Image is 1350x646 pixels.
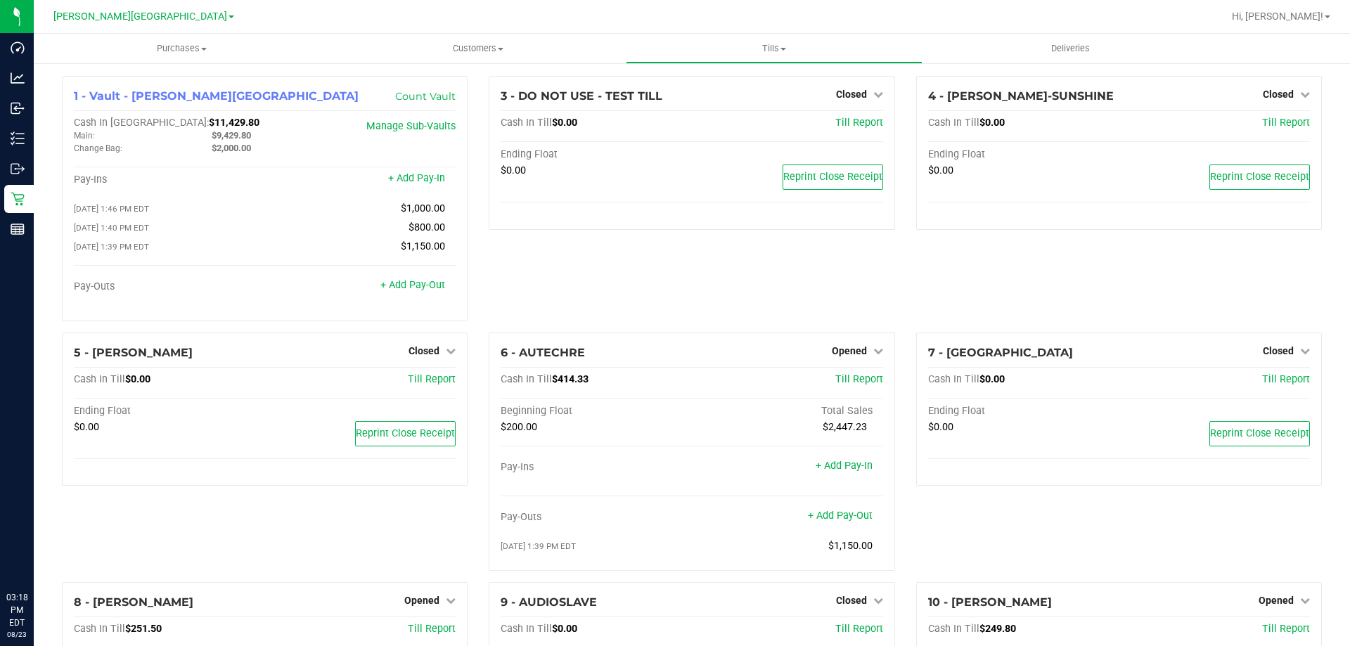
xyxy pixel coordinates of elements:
a: Till Report [835,373,883,385]
span: Reprint Close Receipt [783,171,882,183]
span: [DATE] 1:39 PM EDT [501,541,576,551]
div: Ending Float [501,148,692,161]
a: Till Report [408,623,456,635]
span: $200.00 [501,421,537,433]
span: $0.00 [979,373,1005,385]
span: $1,150.00 [401,240,445,252]
span: $800.00 [409,221,445,233]
a: Till Report [1262,623,1310,635]
button: Reprint Close Receipt [1209,421,1310,446]
a: Deliveries [922,34,1219,63]
a: + Add Pay-In [388,172,445,184]
span: Purchases [34,42,330,55]
span: $0.00 [928,421,953,433]
span: 8 - [PERSON_NAME] [74,595,193,609]
div: Pay-Outs [74,280,265,293]
a: Purchases [34,34,330,63]
div: Total Sales [692,405,883,418]
a: Till Report [835,117,883,129]
span: 6 - AUTECHRE [501,346,585,359]
span: 1 - Vault - [PERSON_NAME][GEOGRAPHIC_DATA] [74,89,359,103]
span: Main: [74,131,95,141]
span: $2,000.00 [212,143,251,153]
span: $9,429.80 [212,130,251,141]
span: $0.00 [552,623,577,635]
a: + Add Pay-In [816,460,873,472]
span: Cash In Till [501,623,552,635]
span: $0.00 [928,164,953,176]
inline-svg: Outbound [11,162,25,176]
span: Closed [1263,89,1294,100]
p: 08/23 [6,629,27,640]
a: Till Report [1262,117,1310,129]
span: Closed [836,89,867,100]
span: $251.50 [125,623,162,635]
div: Pay-Ins [74,174,265,186]
span: [DATE] 1:46 PM EDT [74,204,149,214]
a: Count Vault [395,90,456,103]
span: Cash In Till [501,117,552,129]
span: [PERSON_NAME][GEOGRAPHIC_DATA] [53,11,227,22]
span: Deliveries [1032,42,1109,55]
span: 5 - [PERSON_NAME] [74,346,193,359]
span: Cash In Till [501,373,552,385]
div: Pay-Outs [501,511,692,524]
iframe: Resource center unread badge [41,531,58,548]
span: [DATE] 1:40 PM EDT [74,223,149,233]
inline-svg: Inventory [11,131,25,146]
span: $0.00 [74,421,99,433]
div: Pay-Ins [501,461,692,474]
span: $0.00 [501,164,526,176]
span: Closed [836,595,867,606]
inline-svg: Retail [11,192,25,206]
div: Beginning Float [501,405,692,418]
a: Till Report [1262,373,1310,385]
span: 7 - [GEOGRAPHIC_DATA] [928,346,1073,359]
span: Reprint Close Receipt [1210,171,1309,183]
div: Ending Float [928,148,1119,161]
span: Opened [1259,595,1294,606]
inline-svg: Inbound [11,101,25,115]
span: Cash In Till [928,117,979,129]
inline-svg: Dashboard [11,41,25,55]
iframe: Resource center [14,534,56,576]
span: $0.00 [552,117,577,129]
span: Opened [832,345,867,356]
span: 9 - AUDIOSLAVE [501,595,597,609]
span: Reprint Close Receipt [356,427,455,439]
div: Ending Float [74,405,265,418]
span: 4 - [PERSON_NAME]-SUNSHINE [928,89,1114,103]
span: $0.00 [125,373,150,385]
span: Change Bag: [74,143,122,153]
span: $2,447.23 [823,421,867,433]
button: Reprint Close Receipt [355,421,456,446]
p: 03:18 PM EDT [6,591,27,629]
span: Hi, [PERSON_NAME]! [1232,11,1323,22]
span: Till Report [408,373,456,385]
span: $249.80 [979,623,1016,635]
a: + Add Pay-Out [808,510,873,522]
inline-svg: Reports [11,222,25,236]
span: $1,000.00 [401,202,445,214]
span: Closed [1263,345,1294,356]
span: Tills [626,42,921,55]
span: Closed [409,345,439,356]
a: Tills [626,34,922,63]
span: $414.33 [552,373,589,385]
a: Manage Sub-Vaults [366,120,456,132]
span: $11,429.80 [209,117,259,129]
span: Cash In Till [74,623,125,635]
button: Reprint Close Receipt [783,164,883,190]
span: Customers [330,42,625,55]
button: Reprint Close Receipt [1209,164,1310,190]
span: Reprint Close Receipt [1210,427,1309,439]
a: Till Report [835,623,883,635]
span: Cash In Till [928,373,979,385]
